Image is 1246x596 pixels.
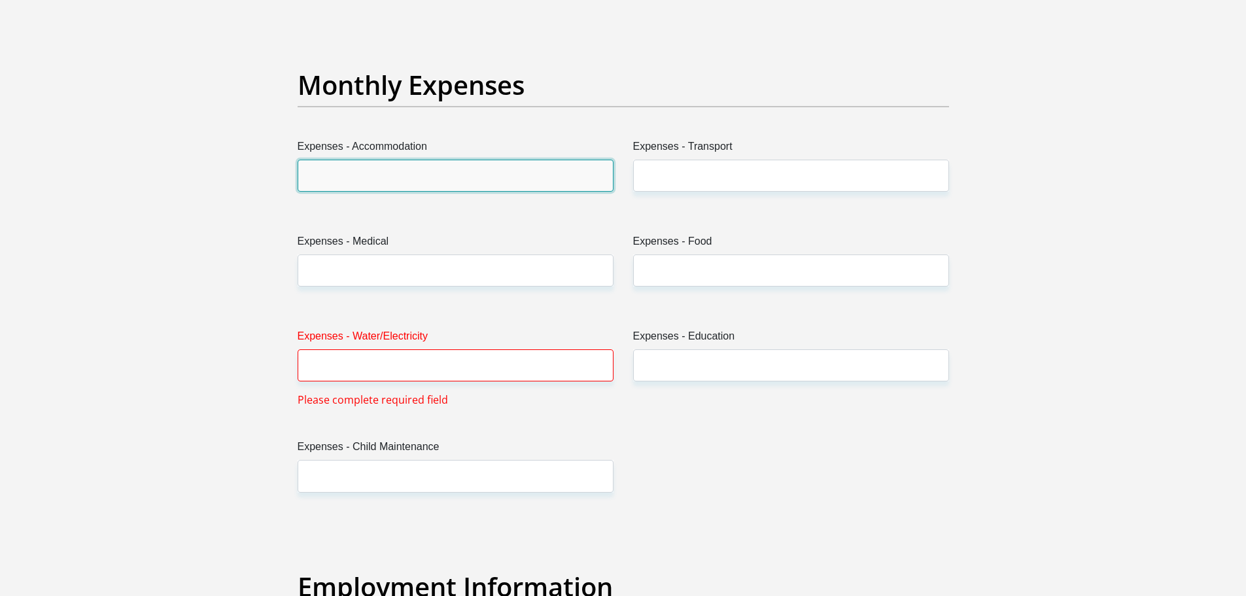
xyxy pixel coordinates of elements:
[633,234,949,254] label: Expenses - Food
[298,254,614,287] input: Expenses - Medical
[298,69,949,101] h2: Monthly Expenses
[633,328,949,349] label: Expenses - Education
[298,139,614,160] label: Expenses - Accommodation
[633,254,949,287] input: Expenses - Food
[298,328,614,349] label: Expenses - Water/Electricity
[298,349,614,381] input: Expenses - Water/Electricity
[633,139,949,160] label: Expenses - Transport
[633,349,949,381] input: Expenses - Education
[298,392,448,408] span: Please complete required field
[298,160,614,192] input: Expenses - Accommodation
[633,160,949,192] input: Expenses - Transport
[298,460,614,492] input: Expenses - Child Maintenance
[298,439,614,460] label: Expenses - Child Maintenance
[298,234,614,254] label: Expenses - Medical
